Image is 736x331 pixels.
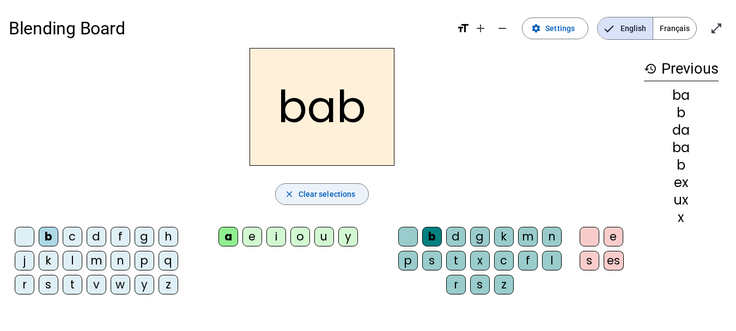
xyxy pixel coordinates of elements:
[644,89,719,102] div: ba
[87,227,106,246] div: d
[457,22,470,35] mat-icon: format_size
[398,251,418,270] div: p
[474,22,487,35] mat-icon: add
[545,22,575,35] span: Settings
[218,227,238,246] div: a
[250,48,394,166] h2: bab
[87,275,106,294] div: v
[653,17,696,39] span: Français
[63,275,82,294] div: t
[518,227,538,246] div: m
[644,159,719,172] div: b
[470,275,490,294] div: s
[242,227,262,246] div: e
[111,251,130,270] div: n
[446,227,466,246] div: d
[644,106,719,119] div: b
[597,17,697,40] mat-button-toggle-group: Language selection
[470,251,490,270] div: x
[644,141,719,154] div: ba
[518,251,538,270] div: f
[290,227,310,246] div: o
[135,275,154,294] div: y
[644,176,719,189] div: ex
[63,227,82,246] div: c
[604,227,623,246] div: e
[494,227,514,246] div: k
[422,227,442,246] div: b
[522,17,588,39] button: Settings
[580,251,599,270] div: s
[422,251,442,270] div: s
[644,194,719,207] div: ux
[446,251,466,270] div: t
[494,275,514,294] div: z
[9,11,448,46] h1: Blending Board
[159,251,178,270] div: q
[111,227,130,246] div: f
[470,17,491,39] button: Increase font size
[159,275,178,294] div: z
[531,23,541,33] mat-icon: settings
[644,211,719,224] div: x
[299,188,356,201] span: Clear selections
[275,183,369,205] button: Clear selections
[111,275,130,294] div: w
[135,227,154,246] div: g
[39,275,58,294] div: s
[63,251,82,270] div: l
[39,227,58,246] div: b
[159,227,178,246] div: h
[598,17,653,39] span: English
[87,251,106,270] div: m
[496,22,509,35] mat-icon: remove
[542,227,562,246] div: n
[338,227,358,246] div: y
[470,227,490,246] div: g
[542,251,562,270] div: l
[491,17,513,39] button: Decrease font size
[15,251,34,270] div: j
[644,57,719,81] h3: Previous
[15,275,34,294] div: r
[604,251,624,270] div: es
[446,275,466,294] div: r
[644,62,657,75] mat-icon: history
[710,22,723,35] mat-icon: open_in_full
[314,227,334,246] div: u
[644,124,719,137] div: da
[494,251,514,270] div: c
[705,17,727,39] button: Enter full screen
[39,251,58,270] div: k
[266,227,286,246] div: i
[284,189,294,199] mat-icon: close
[135,251,154,270] div: p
